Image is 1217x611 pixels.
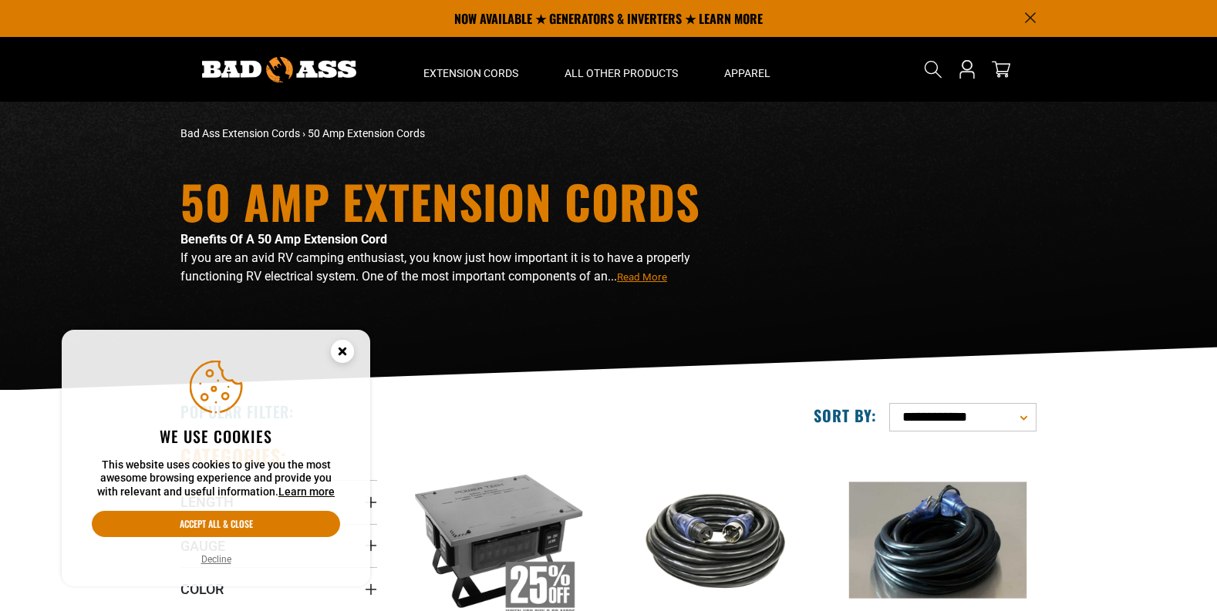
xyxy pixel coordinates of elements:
[92,426,340,446] h2: We use cookies
[814,405,877,425] label: Sort by:
[724,66,770,80] span: Apparel
[565,66,678,80] span: All Other Products
[302,127,305,139] span: ›
[180,127,300,139] a: Bad Ass Extension Cords
[921,57,946,82] summary: Search
[621,481,815,599] img: black
[308,127,425,139] span: 50 Amp Extension Cords
[541,37,701,102] summary: All Other Products
[92,511,340,537] button: Accept all & close
[202,57,356,82] img: Bad Ass Extension Cords
[701,37,794,102] summary: Apparel
[180,567,377,610] summary: Color
[278,485,335,498] a: Learn more
[62,330,370,587] aside: Cookie Consent
[180,580,224,598] span: Color
[180,178,743,224] h1: 50 Amp Extension Cords
[197,552,236,567] button: Decline
[180,126,743,142] nav: breadcrumbs
[180,249,743,286] p: If you are an avid RV camping enthusiast, you know just how important it is to have a properly fu...
[841,482,1035,599] img: black
[423,66,518,80] span: Extension Cords
[180,232,387,247] strong: Benefits Of A 50 Amp Extension Cord
[617,271,667,283] span: Read More
[400,37,541,102] summary: Extension Cords
[92,458,340,499] p: This website uses cookies to give you the most awesome browsing experience and provide you with r...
